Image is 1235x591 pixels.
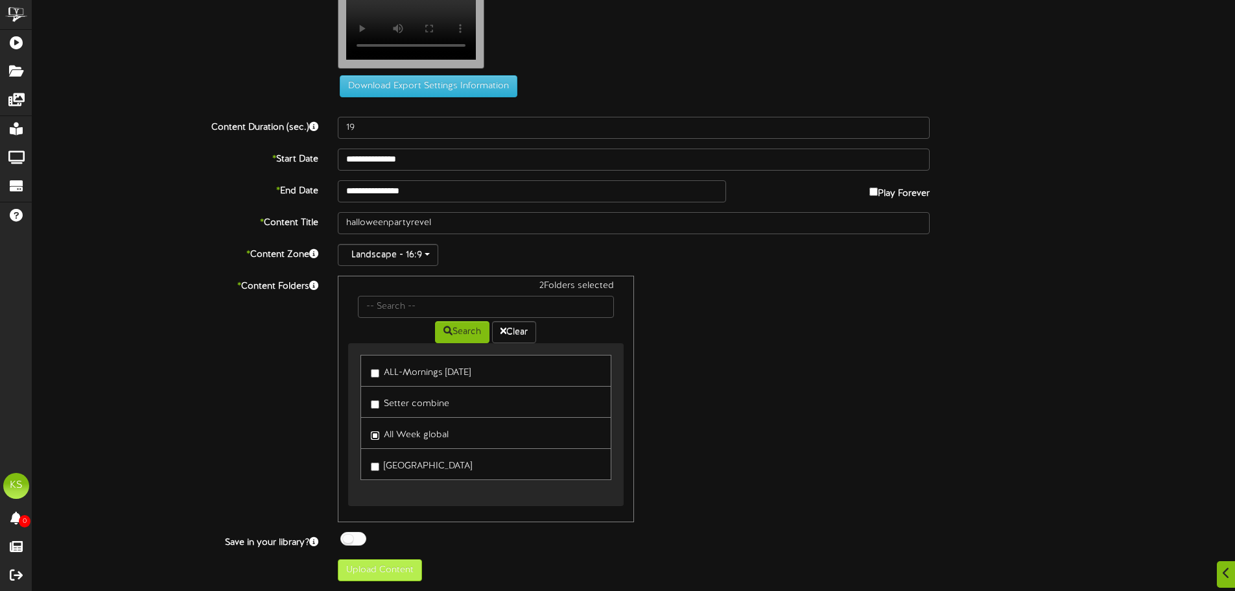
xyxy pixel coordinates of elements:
label: ALL-Mornings [DATE] [371,362,471,380]
div: 2 Folders selected [348,280,623,296]
span: 0 [19,515,30,527]
label: Setter combine [371,393,449,411]
label: Start Date [23,149,328,166]
label: Content Duration (sec.) [23,117,328,134]
input: [GEOGRAPHIC_DATA] [371,463,379,471]
input: -- Search -- [358,296,613,318]
button: Landscape - 16:9 [338,244,438,266]
button: Search [435,321,489,343]
label: Content Title [23,212,328,230]
label: Save in your library? [23,532,328,549]
input: All Week global [371,431,379,440]
label: [GEOGRAPHIC_DATA] [371,455,472,473]
a: Download Export Settings Information [333,81,517,91]
label: Play Forever [869,180,930,200]
input: Title of this Content [338,212,930,234]
button: Download Export Settings Information [340,75,517,97]
label: Content Folders [23,276,328,293]
input: Play Forever [869,187,878,196]
input: ALL-Mornings [DATE] [371,369,379,378]
div: KS [3,473,29,499]
label: End Date [23,180,328,198]
input: Setter combine [371,400,379,409]
label: Content Zone [23,244,328,261]
label: All Week global [371,424,449,442]
button: Upload Content [338,559,422,581]
button: Clear [492,321,536,343]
